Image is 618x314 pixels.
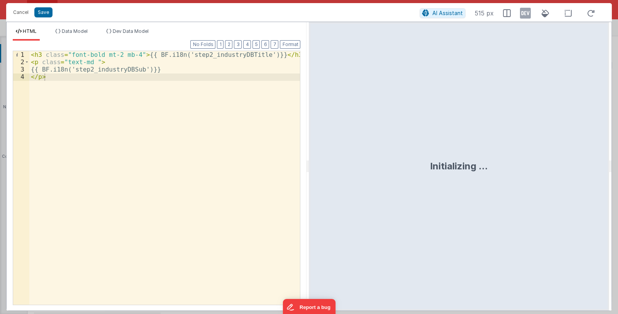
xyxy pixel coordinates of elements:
button: Save [34,7,52,17]
span: Dev Data Model [113,28,149,34]
div: Initializing ... [430,160,488,172]
button: 2 [225,40,232,49]
button: 7 [271,40,278,49]
div: 3 [13,66,29,73]
span: 515 px [475,9,494,18]
button: AI Assistant [420,8,466,18]
div: 4 [13,73,29,80]
span: HTML [23,28,37,34]
span: Data Model [62,28,88,34]
button: Format [280,40,300,49]
button: 3 [234,40,242,49]
button: 1 [217,40,223,49]
button: No Folds [190,40,215,49]
div: 2 [13,58,29,66]
button: 4 [243,40,251,49]
button: Cancel [9,7,32,18]
button: 6 [261,40,269,49]
div: 1 [13,51,29,58]
button: 5 [252,40,260,49]
span: AI Assistant [432,10,463,16]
